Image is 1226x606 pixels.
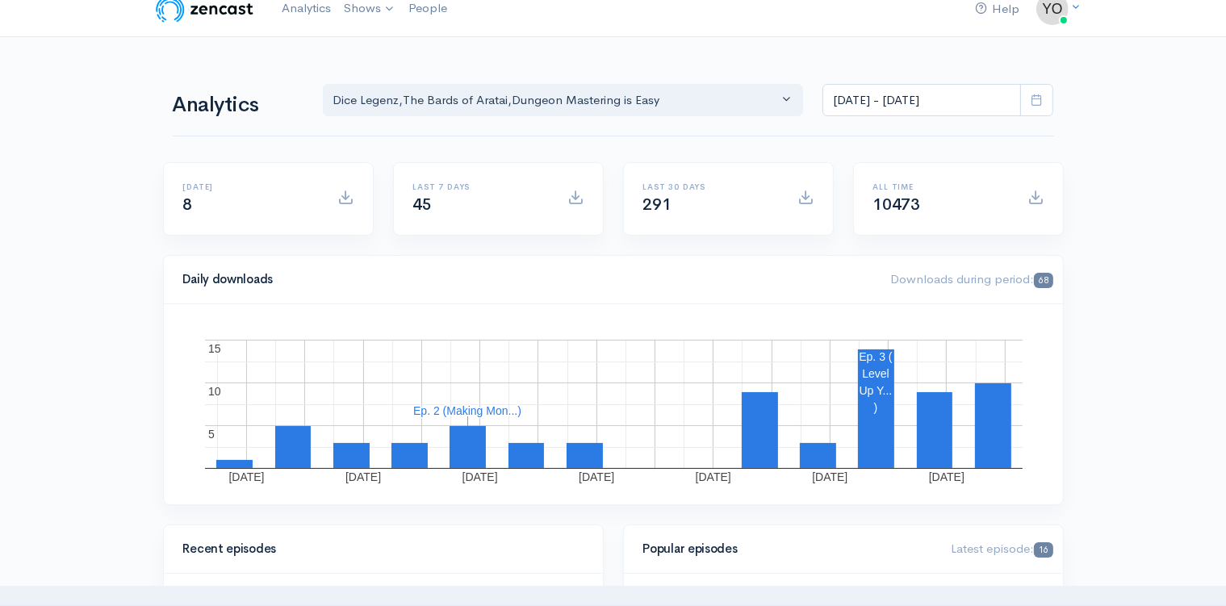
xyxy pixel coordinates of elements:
text: [DATE] [228,470,264,483]
div: Dice Legenz , The Bards of Aratai , Dungeon Mastering is Easy [333,91,779,110]
button: Dice Legenz, The Bards of Aratai, Dungeon Mastering is Easy [323,84,804,117]
h6: All time [873,182,1008,191]
text: 15 [208,342,221,355]
h4: Popular episodes [643,542,932,556]
text: [DATE] [462,470,497,483]
span: 68 [1034,273,1052,288]
text: ) [873,401,877,414]
text: [DATE] [695,470,730,483]
h6: Last 7 days [413,182,548,191]
input: analytics date range selector [822,84,1021,117]
text: 10 [208,385,221,398]
span: Downloads during period: [890,271,1052,286]
span: Latest episode: [951,541,1052,556]
svg: A chart. [183,324,1044,485]
span: 8 [183,194,193,215]
h6: [DATE] [183,182,318,191]
text: [DATE] [812,470,847,483]
span: 16 [1034,542,1052,558]
span: 10473 [873,194,920,215]
span: 45 [413,194,432,215]
text: [DATE] [345,470,381,483]
text: 5 [208,428,215,441]
span: 291 [643,194,672,215]
h6: Last 30 days [643,182,778,191]
text: Ep. 2 (Making Mon...) [413,404,521,417]
text: [DATE] [928,470,964,483]
h4: Recent episodes [183,542,574,556]
h4: Daily downloads [183,273,872,286]
text: Ep. 3 ( [859,350,893,363]
text: [DATE] [579,470,614,483]
h1: Analytics [173,94,303,117]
